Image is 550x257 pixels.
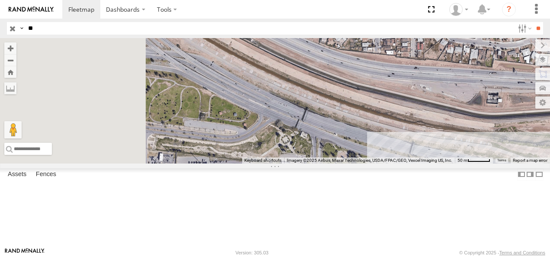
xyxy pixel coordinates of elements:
button: Zoom in [4,42,16,54]
a: Visit our Website [5,248,45,257]
span: Imagery ©2025 Airbus, Maxar Technologies, USDA/FPAC/GEO, Vexcel Imaging US, Inc. [287,158,452,163]
div: Omar Miranda [446,3,471,16]
img: rand-logo.svg [9,6,54,13]
span: 50 m [457,158,467,163]
button: Zoom out [4,54,16,66]
a: Report a map error [513,158,547,163]
button: Map Scale: 50 m per 49 pixels [455,157,493,164]
label: Assets [3,168,31,180]
a: Terms [497,159,506,162]
div: Version: 305.03 [236,250,269,255]
label: Hide Summary Table [535,168,544,181]
label: Dock Summary Table to the Left [517,168,526,181]
label: Dock Summary Table to the Right [526,168,534,181]
button: Drag Pegman onto the map to open Street View [4,121,22,138]
button: Zoom Home [4,66,16,78]
button: Keyboard shortcuts [244,157,281,164]
label: Fences [32,168,61,180]
label: Search Query [18,22,25,35]
label: Search Filter Options [515,22,533,35]
label: Map Settings [535,96,550,109]
a: Terms and Conditions [499,250,545,255]
div: © Copyright 2025 - [459,250,545,255]
label: Measure [4,82,16,94]
i: ? [502,3,516,16]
